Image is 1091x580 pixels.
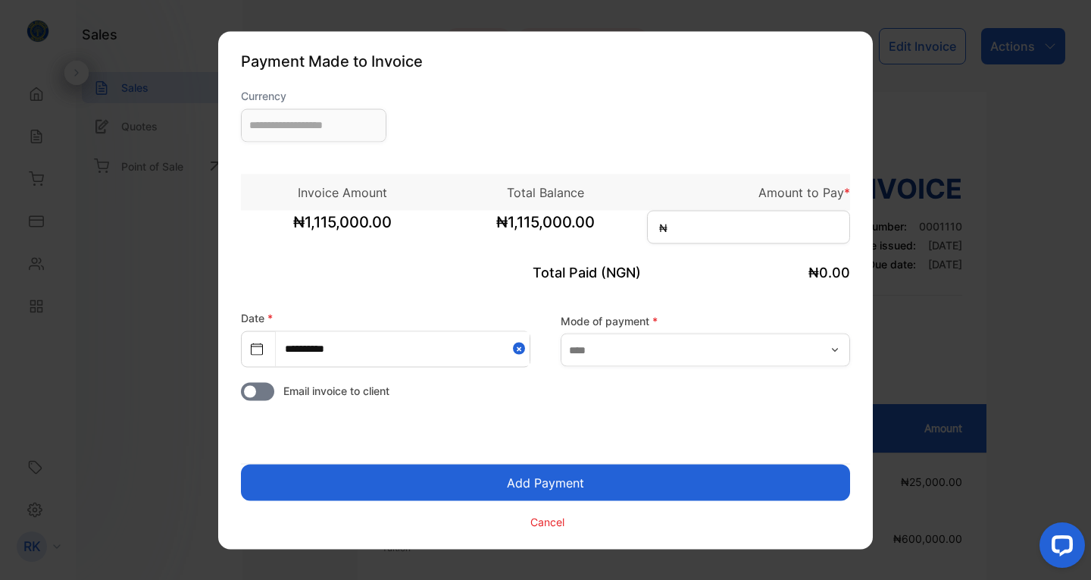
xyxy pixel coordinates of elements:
[241,183,444,201] p: Invoice Amount
[647,183,850,201] p: Amount to Pay
[808,264,850,280] span: ₦0.00
[283,382,389,398] span: Email invoice to client
[444,183,647,201] p: Total Balance
[444,210,647,248] span: ₦1,115,000.00
[241,49,850,72] p: Payment Made to Invoice
[513,331,530,365] button: Close
[241,464,850,500] button: Add Payment
[530,514,564,530] p: Cancel
[561,313,850,329] label: Mode of payment
[241,311,273,324] label: Date
[444,262,647,282] p: Total Paid (NGN)
[241,210,444,248] span: ₦1,115,000.00
[1027,516,1091,580] iframe: LiveChat chat widget
[241,87,386,103] label: Currency
[659,219,667,235] span: ₦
